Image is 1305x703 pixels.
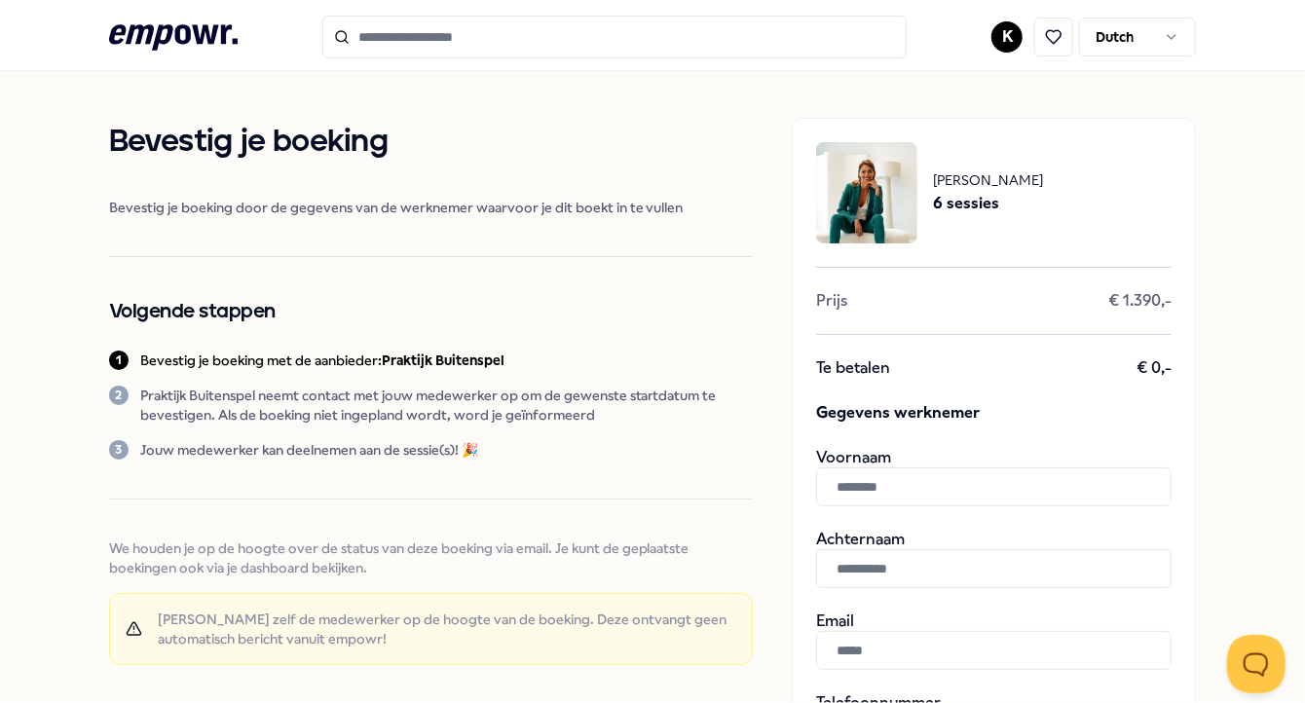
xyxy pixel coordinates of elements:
div: 3 [109,440,129,460]
span: € 0,- [1137,358,1172,378]
span: [PERSON_NAME] [933,169,1043,191]
p: Bevestig je boeking met de aanbieder: [140,351,504,370]
span: Te betalen [816,358,890,378]
span: Bevestig je boeking door de gegevens van de werknemer waarvoor je dit boekt in te vullen [109,198,754,217]
span: We houden je op de hoogte over de status van deze boeking via email. Je kunt de geplaatste boekin... [109,538,754,577]
div: Voornaam [816,448,1172,506]
b: Praktijk Buitenspel [382,352,504,368]
span: [PERSON_NAME] zelf de medewerker op de hoogte van de boeking. Deze ontvangt geen automatisch beri... [158,610,736,648]
div: Achternaam [816,530,1172,588]
div: 2 [109,386,129,405]
h2: Volgende stappen [109,296,754,327]
input: Search for products, categories or subcategories [322,16,907,58]
button: K [991,21,1023,53]
iframe: Help Scout Beacon - Open [1227,635,1286,693]
span: € 1.390,- [1108,291,1172,311]
div: 1 [109,351,129,370]
h1: Bevestig je boeking [109,118,754,166]
span: 6 sessies [933,191,1043,216]
span: Prijs [816,291,847,311]
p: Praktijk Buitenspel neemt contact met jouw medewerker op om de gewenste startdatum te bevestigen.... [140,386,754,425]
p: Jouw medewerker kan deelnemen aan de sessie(s)! 🎉 [140,440,478,460]
img: package image [816,142,917,243]
div: Email [816,611,1172,670]
span: Gegevens werknemer [816,401,1172,425]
